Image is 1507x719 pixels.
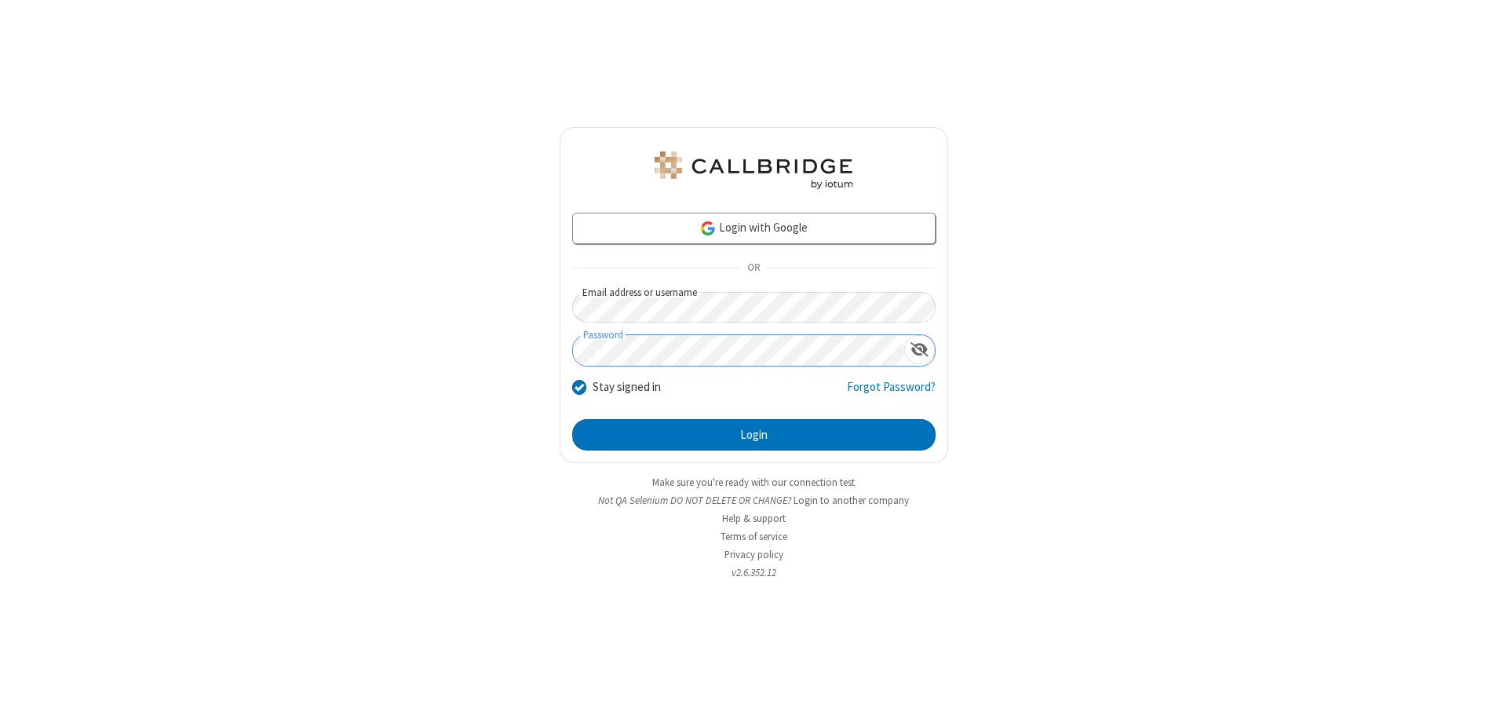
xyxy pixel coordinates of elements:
img: google-icon.png [699,220,717,237]
img: QA Selenium DO NOT DELETE OR CHANGE [651,151,856,189]
a: Forgot Password? [847,378,936,408]
div: Show password [904,335,935,364]
button: Login to another company [794,493,909,508]
button: Login [572,419,936,451]
a: Privacy policy [724,548,783,561]
span: OR [741,257,766,279]
input: Email address or username [572,292,936,323]
a: Help & support [722,512,786,525]
a: Make sure you're ready with our connection test [652,476,855,489]
label: Stay signed in [593,378,661,396]
a: Login with Google [572,213,936,244]
li: Not QA Selenium DO NOT DELETE OR CHANGE? [560,493,948,508]
input: Password [573,335,904,366]
li: v2.6.352.12 [560,565,948,580]
a: Terms of service [721,530,787,543]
